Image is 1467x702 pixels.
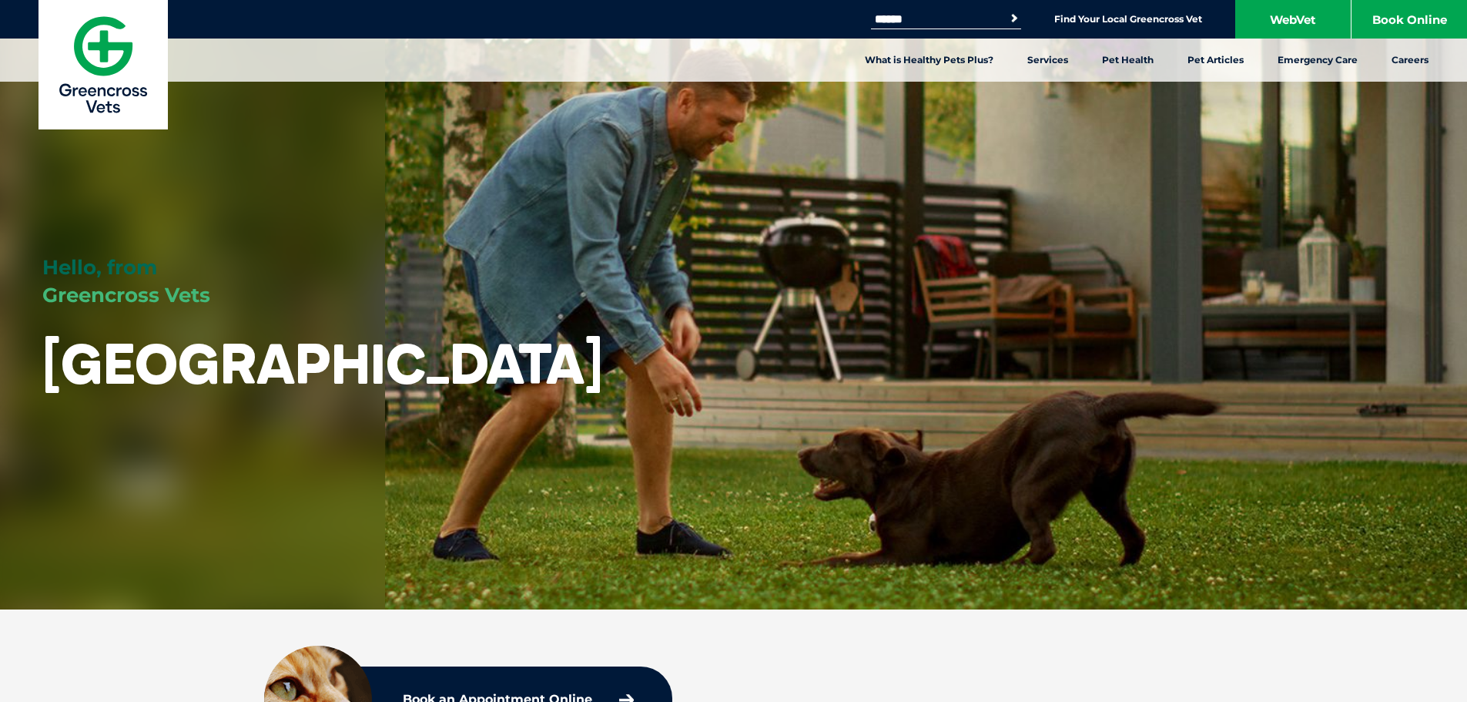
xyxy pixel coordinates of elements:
a: Careers [1375,39,1445,82]
a: Pet Articles [1171,39,1261,82]
a: Services [1010,39,1085,82]
a: What is Healthy Pets Plus? [848,39,1010,82]
span: Greencross Vets [42,283,210,307]
a: Find Your Local Greencross Vet [1054,13,1202,25]
a: Pet Health [1085,39,1171,82]
h1: [GEOGRAPHIC_DATA] [42,333,603,394]
span: Hello, from [42,255,157,280]
a: Emergency Care [1261,39,1375,82]
button: Search [1006,11,1022,26]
